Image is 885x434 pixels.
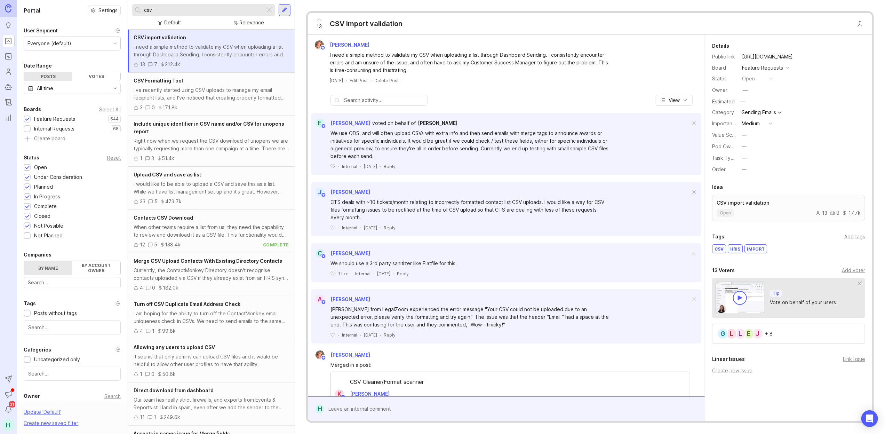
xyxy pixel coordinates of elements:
[140,61,145,68] div: 13
[2,373,15,385] button: Send to Autopilot
[743,328,755,339] div: E
[99,108,121,111] div: Select All
[330,260,609,267] div: We should use a 3rd party sanitizer like Flatfile for this.
[34,232,63,239] div: Not Planned
[24,62,52,70] div: Date Range
[24,6,40,15] h1: Portal
[24,136,121,142] a: Create board
[726,328,737,339] div: L
[374,78,399,84] div: Delete Post
[110,116,119,122] p: 544
[712,195,865,221] a: CSV import validationopen13817.7k
[317,23,322,30] span: 13
[162,104,177,111] div: 171.8k
[712,367,865,374] div: Create new issue
[134,353,289,368] div: It seems that only admins can upload CSV files and it would be helpful to allow other user profil...
[316,188,325,197] div: J
[140,327,143,335] div: 4
[341,394,346,400] img: member badge
[380,225,381,231] div: ·
[770,299,836,306] div: Vote on behalf of your users
[330,361,690,369] div: Merged in a post:
[72,261,121,275] label: By account owner
[34,212,50,220] div: Closed
[2,35,15,47] a: Portal
[717,328,728,339] div: G
[28,279,117,286] input: Search...
[134,78,183,84] span: CSV Formatting Tool
[350,78,368,84] div: Edit Post
[88,6,121,15] a: Settings
[316,404,324,413] div: H
[418,120,457,126] span: [PERSON_NAME]
[853,17,867,31] button: Close button
[134,396,289,411] div: Our team has really strict firewalls, and exports from Events & Reports still land in spam, even ...
[104,394,121,398] div: Search
[712,132,739,138] label: Value Scale
[162,327,176,335] div: 99.8k
[669,97,680,104] span: View
[154,61,157,68] div: 7
[2,419,15,431] div: H
[128,30,295,73] a: CSV import validationI need a simple method to validate my CSV when uploading a list through Dash...
[24,261,72,275] label: By name
[128,253,295,296] a: Merge CSV Upload Contacts With Existing Directory ContactsCurrently, the ContactMonkey Directory ...
[134,258,282,264] span: Merge CSV Upload Contacts With Existing Directory Contacts
[745,245,767,253] div: import
[712,245,726,253] div: CSV
[134,215,193,221] span: Contacts CSV Download
[330,250,370,256] span: [PERSON_NAME]
[384,332,396,338] div: Reply
[742,120,760,127] div: Medium
[712,75,736,82] div: Status
[350,391,390,397] span: [PERSON_NAME]
[816,211,827,215] div: 13
[344,96,424,104] input: Search activity...
[321,254,326,259] img: member badge
[134,180,289,196] div: I would like to be able to upload a CSV and save this as a list. While we have list management se...
[330,306,609,329] div: [PERSON_NAME] from LegalZoom experienced the error message "Your CSV could not be uploaded due to...
[380,332,381,338] div: ·
[656,95,693,106] button: View
[134,344,215,350] span: Allowing any users to upload CSV
[134,387,214,393] span: Direct download from dashboard
[134,43,289,58] div: I need a simple method to validate my CSV when uploading a list through Dashboard Sending. I cons...
[2,65,15,78] a: Users
[128,382,295,426] a: Direct download from dashboardOur team has really strict firewalls, and exports from Events & Rep...
[330,296,370,302] span: [PERSON_NAME]
[128,167,295,210] a: Upload CSV and save as listI would like to be able to upload a CSV and save this as a list. While...
[128,339,295,382] a: Allowing any users to upload CSVIt seems that only admins can upload CSV files and it would be he...
[34,203,57,210] div: Complete
[27,40,71,47] div: Everyone (default)
[330,129,609,160] div: We use ODS, and will often upload CSVs with extra info and then send emails with merge tags to an...
[34,173,82,181] div: Under Consideration
[370,78,372,84] div: ·
[128,210,295,253] a: Contacts CSV DownloadWhen other teams require a list from us, they need the capability to review ...
[24,105,41,113] div: Boards
[342,164,357,169] div: Internal
[311,188,370,197] a: J[PERSON_NAME]
[140,284,143,292] div: 4
[311,295,370,304] a: A[PERSON_NAME]
[393,271,394,277] div: ·
[34,183,53,191] div: Planned
[331,389,395,399] a: K[PERSON_NAME]
[140,413,145,421] div: 11
[165,198,182,205] div: 473.7k
[24,72,72,81] div: Posts
[152,104,155,111] div: 0
[338,225,339,231] div: ·
[330,120,370,126] span: [PERSON_NAME]
[263,242,289,248] div: complete
[742,131,747,139] div: —
[107,156,121,160] div: Reset
[316,295,325,304] div: A
[152,327,154,335] div: 1
[330,78,343,84] a: [DATE]
[338,271,349,277] p: 1 like
[162,370,176,378] div: 50.6k
[330,352,370,358] span: [PERSON_NAME]
[712,64,736,72] div: Board
[154,198,158,205] div: 5
[330,51,608,74] div: I need a simple method to validate my CSV when uploading a list through Dashboard Sending. I cons...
